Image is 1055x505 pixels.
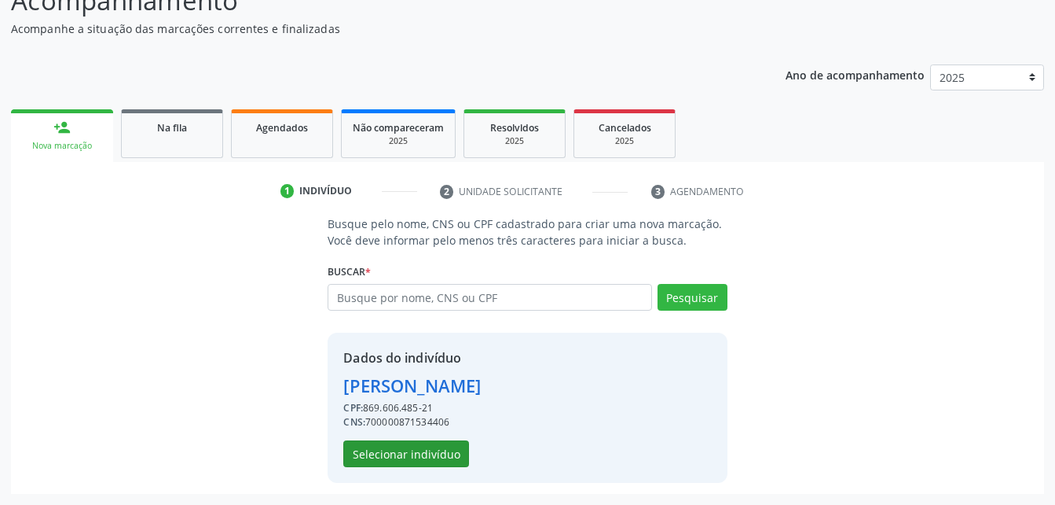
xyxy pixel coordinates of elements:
[343,401,481,415] div: 869.606.485-21
[599,121,651,135] span: Cancelados
[786,65,925,84] p: Ano de acompanhamento
[353,121,444,135] span: Não compareceram
[299,184,352,198] div: Indivíduo
[22,140,102,152] div: Nova marcação
[256,121,308,135] span: Agendados
[53,119,71,136] div: person_add
[343,440,469,467] button: Selecionar indivíduo
[343,401,363,415] span: CPF:
[490,121,539,135] span: Resolvidos
[11,20,734,37] p: Acompanhe a situação das marcações correntes e finalizadas
[475,135,554,147] div: 2025
[328,216,727,249] p: Busque pelo nome, CNS ou CPF cadastrado para criar uma nova marcação. Você deve informar pelo men...
[343,415,365,429] span: CNS:
[328,260,371,284] label: Buscar
[280,184,295,198] div: 1
[343,348,481,367] div: Dados do indivíduo
[658,284,727,311] button: Pesquisar
[353,135,444,147] div: 2025
[585,135,664,147] div: 2025
[343,373,481,399] div: [PERSON_NAME]
[343,415,481,429] div: 700000871534406
[328,284,651,311] input: Busque por nome, CNS ou CPF
[157,121,187,135] span: Na fila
